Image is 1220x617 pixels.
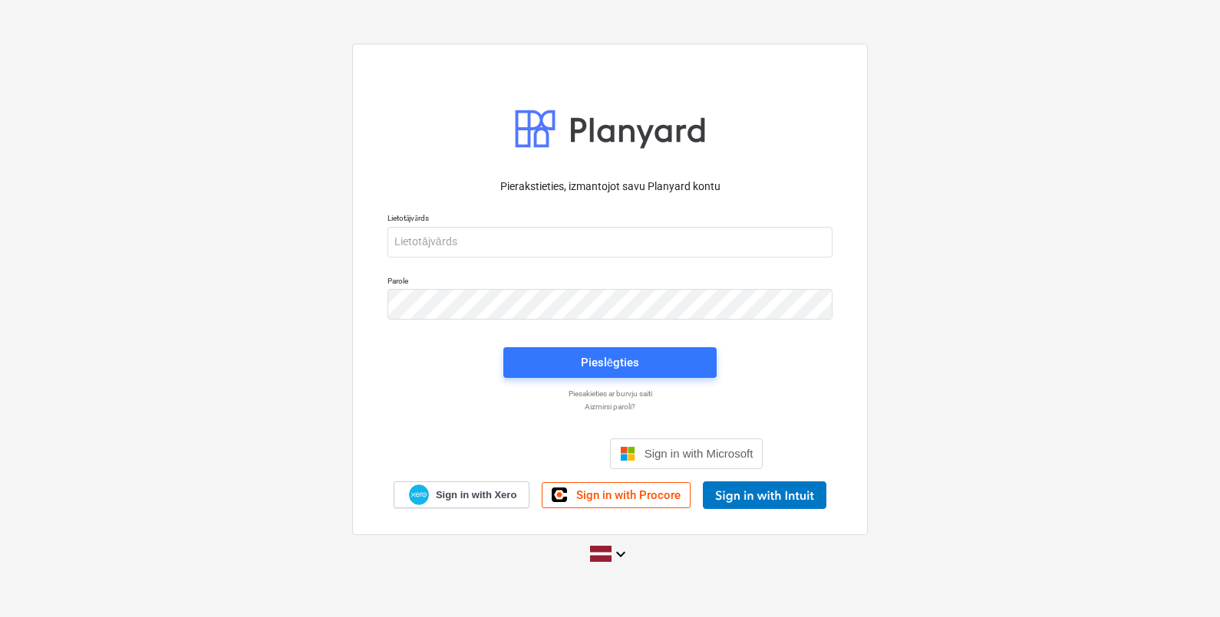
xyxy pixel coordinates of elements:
button: Pieslēgties [503,347,717,378]
iframe: Sign in with Google Button [450,437,605,471]
span: Sign in with Microsoft [645,447,753,460]
input: Lietotājvārds [387,227,833,258]
span: Sign in with Procore [576,488,681,502]
p: Lietotājvārds [387,213,833,226]
p: Pierakstieties, izmantojot savu Planyard kontu [387,179,833,195]
a: Sign in with Xero [394,481,530,508]
a: Aizmirsi paroli? [380,402,840,412]
a: Piesakieties ar burvju saiti [380,389,840,399]
span: Sign in with Xero [436,488,516,502]
iframe: Chat Widget [1143,543,1220,617]
img: Xero logo [409,484,429,505]
a: Sign in with Procore [542,482,691,508]
i: keyboard_arrow_down [612,545,630,563]
img: Microsoft logo [620,446,635,461]
div: Pieslēgties [581,353,639,372]
p: Parole [387,276,833,289]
